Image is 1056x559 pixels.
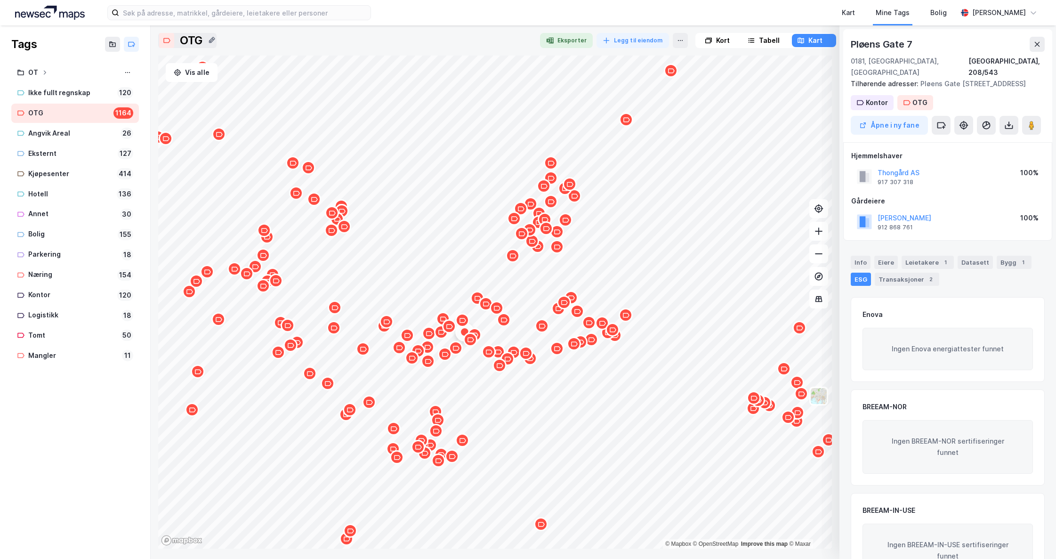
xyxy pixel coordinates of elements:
[1009,514,1056,559] div: Kontrollprogram for chat
[584,332,598,347] div: Map marker
[117,168,133,179] div: 414
[120,209,133,220] div: 30
[540,33,593,48] button: Eksporter
[321,376,335,390] div: Map marker
[28,107,110,119] div: OTG
[1018,258,1028,267] div: 1
[256,248,270,262] div: Map marker
[491,345,505,359] div: Map marker
[195,60,210,74] div: Map marker
[11,185,139,204] a: Hotell136
[930,7,947,18] div: Bolig
[117,269,133,281] div: 154
[248,259,262,274] div: Map marker
[324,223,339,237] div: Map marker
[420,340,435,354] div: Map marker
[605,323,620,337] div: Map marker
[811,445,825,459] div: Map marker
[794,387,808,401] div: Map marker
[664,64,678,78] div: Map marker
[189,274,203,288] div: Map marker
[328,300,342,315] div: Map marker
[597,33,669,48] button: Legg til eiendom
[851,80,920,88] span: Tilhørende adresser:
[117,290,133,301] div: 120
[851,56,968,78] div: 0181, [GEOGRAPHIC_DATA], [GEOGRAPHIC_DATA]
[595,316,609,330] div: Map marker
[539,221,553,235] div: Map marker
[11,37,37,52] div: Tags
[538,212,552,227] div: Map marker
[926,275,935,284] div: 2
[11,306,139,325] a: Logistikk18
[544,194,558,209] div: Map marker
[431,413,445,427] div: Map marker
[11,204,139,224] a: Annet30
[423,438,437,452] div: Map marker
[28,309,118,321] div: Logistikk
[166,63,218,82] button: Vis alle
[11,124,139,143] a: Angvik Areal26
[851,256,871,269] div: Info
[792,321,806,335] div: Map marker
[741,541,788,547] a: Improve this map
[863,401,907,413] div: BREEAM-NOR
[118,148,133,159] div: 127
[121,330,133,341] div: 50
[519,346,533,360] div: Map marker
[449,341,463,355] div: Map marker
[972,7,1026,18] div: [PERSON_NAME]
[874,256,898,269] div: Eiere
[28,67,38,79] div: OT
[303,366,317,381] div: Map marker
[532,206,546,220] div: Map marker
[335,204,349,218] div: Map marker
[693,541,739,547] a: OpenStreetMap
[497,313,511,327] div: Map marker
[431,454,445,468] div: Map marker
[878,178,913,186] div: 917 307 318
[863,328,1033,370] div: Ingen Enova energiattester funnet
[11,83,139,103] a: Ikke fullt regnskap120
[746,401,760,415] div: Map marker
[507,211,521,226] div: Map marker
[28,249,118,260] div: Parkering
[506,249,520,263] div: Map marker
[379,315,394,329] div: Map marker
[122,350,133,361] div: 11
[307,192,321,206] div: Map marker
[790,375,804,389] div: Map marker
[337,219,351,234] div: Map marker
[286,156,300,170] div: Map marker
[281,318,295,332] div: Map marker
[28,128,117,139] div: Angvik Areal
[534,517,548,531] div: Map marker
[301,161,315,175] div: Map marker
[11,144,139,163] a: Eksternt127
[28,269,113,281] div: Næring
[28,289,113,301] div: Kontor
[523,223,537,237] div: Map marker
[492,358,507,373] div: Map marker
[411,344,425,358] div: Map marker
[463,332,477,347] div: Map marker
[11,225,139,244] a: Bolig155
[781,410,795,424] div: Map marker
[514,202,528,216] div: Map marker
[387,421,401,436] div: Map marker
[525,234,539,248] div: Map marker
[121,310,133,321] div: 18
[564,291,578,305] div: Map marker
[414,433,428,447] div: Map marker
[161,535,202,546] a: Mapbox homepage
[759,35,780,46] div: Tabell
[810,387,828,405] img: Z
[266,267,280,282] div: Map marker
[619,308,633,322] div: Map marker
[119,6,371,20] input: Søk på adresse, matrikkel, gårdeiere, leietakere eller personer
[200,265,214,279] div: Map marker
[11,245,139,264] a: Parkering18
[113,107,133,119] div: 1164
[558,213,572,227] div: Map marker
[851,37,914,52] div: Pløens Gate 7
